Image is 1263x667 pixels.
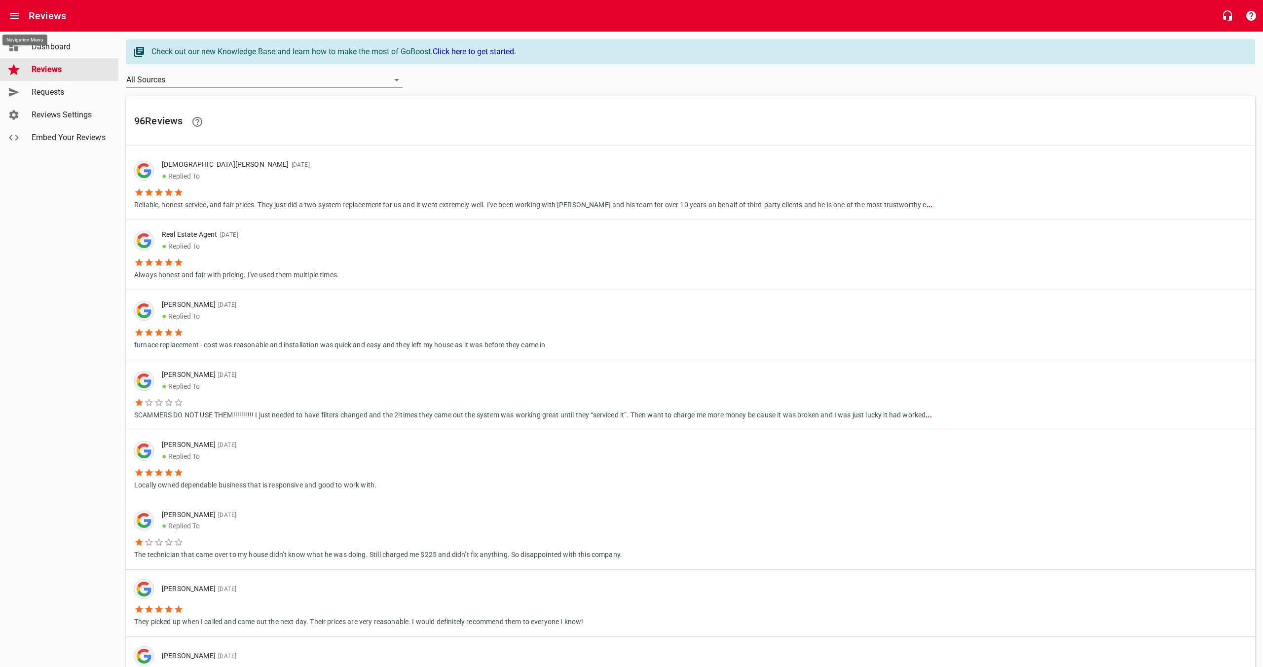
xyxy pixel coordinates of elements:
span: ● [162,381,167,391]
p: Replied To [162,170,925,182]
p: [PERSON_NAME] [162,440,369,450]
span: Embed Your Reviews [32,132,107,144]
span: [DATE] [216,371,236,378]
span: [DATE] [218,231,238,238]
img: google-dark.png [134,371,154,391]
div: Google [134,161,154,181]
span: Dashboard [32,41,107,53]
a: [PERSON_NAME][DATE]●Replied Tofurnace replacement - cost was reasonable and installation was quic... [126,290,1255,360]
span: Requests [32,86,107,98]
button: Live Chat [1216,4,1239,28]
img: google-dark.png [134,441,154,461]
img: google-dark.png [134,511,154,530]
span: Reviews [32,64,107,75]
span: [DATE] [216,653,236,660]
div: All Sources [126,72,403,88]
img: google-dark.png [134,579,154,599]
span: ● [162,171,167,181]
h6: 96 Review s [134,110,1247,134]
span: [DATE] [289,161,310,168]
p: [PERSON_NAME] [162,584,575,594]
a: [DEMOGRAPHIC_DATA][PERSON_NAME][DATE]●Replied ToReliable, honest service, and fair prices. They j... [126,150,1255,220]
span: ● [162,241,167,251]
span: [DATE] [216,301,236,308]
p: Always honest and fair with pricing. I've used them multiple times. [134,267,339,280]
a: Click here to get started. [433,47,516,56]
p: [PERSON_NAME] [162,299,538,310]
span: ● [162,311,167,321]
p: [PERSON_NAME] [162,510,614,520]
div: Google [134,579,154,599]
p: The technician that came over to my house didn’t know what he was doing. Still charged me $225 an... [134,547,622,560]
p: Replied To [162,310,538,322]
p: Locally owned dependable business that is responsive and good to work with. [134,478,376,490]
span: [DATE] [216,512,236,519]
p: Replied To [162,450,369,462]
p: [PERSON_NAME] [162,651,278,662]
span: Reviews Settings [32,109,107,121]
div: Google [134,646,154,666]
b: ... [927,201,932,209]
p: Real Estate Agent [162,229,331,240]
p: [PERSON_NAME] [162,370,924,380]
p: They picked up when I called and came out the next day. Their prices are very reasonable. I would... [134,614,583,627]
span: ● [162,451,167,461]
span: [DATE] [216,586,236,593]
span: [DATE] [216,442,236,448]
div: Google [134,301,154,321]
img: google-dark.png [134,161,154,181]
div: Google [134,231,154,251]
a: [PERSON_NAME][DATE]●Replied ToThe technician that came over to my house didn’t know what he was d... [126,500,1255,570]
button: Open drawer [2,4,26,28]
p: Reliable, honest service, and fair prices. They just did a two-system replacement for us and it w... [134,197,932,210]
a: [PERSON_NAME][DATE]●Replied ToLocally owned dependable business that is responsive and good to wo... [126,430,1255,500]
div: Google [134,371,154,391]
span: ● [162,521,167,530]
button: Support Portal [1239,4,1263,28]
a: [PERSON_NAME][DATE]●Replied ToSCAMMERS DO NOT USE THEM!!!!!!!!!! I just needed to have filters ch... [126,360,1255,430]
p: Replied To [162,240,331,252]
a: [PERSON_NAME][DATE]They picked up when I called and came out the next day. Their prices are very ... [126,570,1255,636]
a: Real Estate Agent[DATE]●Replied ToAlways honest and fair with pricing. I've used them multiple ti... [126,220,1255,290]
p: [DEMOGRAPHIC_DATA][PERSON_NAME] [162,159,925,170]
img: google-dark.png [134,646,154,666]
a: Learn facts about why reviews are important [186,110,209,134]
p: Replied To [162,380,924,392]
h6: Reviews [29,8,66,24]
p: SCAMMERS DO NOT USE THEM!!!!!!!!!! I just needed to have filters changed and the 2!times they cam... [134,408,932,420]
div: Google [134,441,154,461]
div: Google [134,511,154,530]
p: Replied To [162,520,614,532]
img: google-dark.png [134,301,154,321]
b: ... [926,411,931,419]
div: Check out our new Knowledge Base and learn how to make the most of GoBoost. [151,46,1245,58]
p: furnace replacement - cost was reasonable and installation was quick and easy and they left my ho... [134,337,546,350]
img: google-dark.png [134,231,154,251]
